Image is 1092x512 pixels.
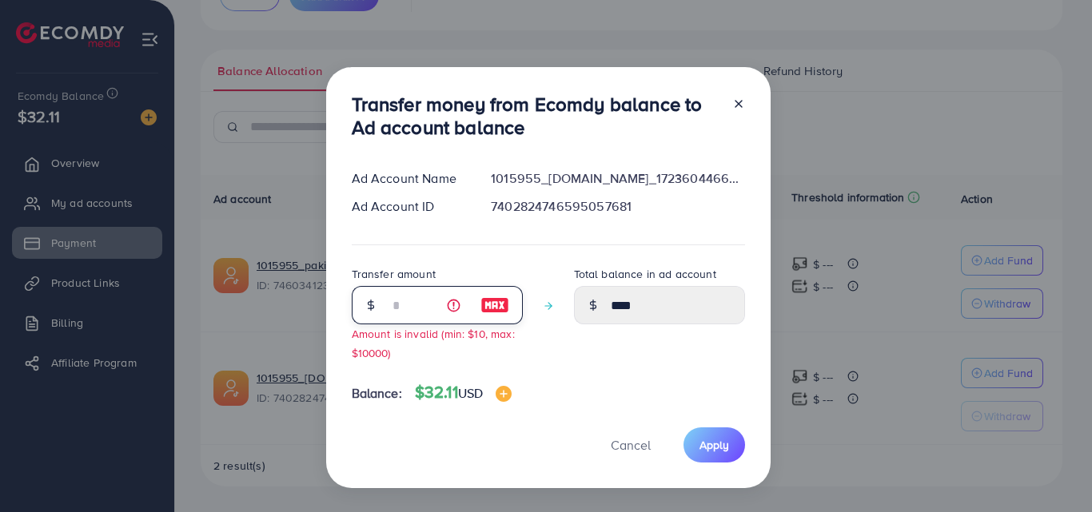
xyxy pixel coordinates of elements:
div: Ad Account ID [339,197,479,216]
div: 1015955_[DOMAIN_NAME]_1723604466394 [478,169,757,188]
iframe: Chat [1024,440,1080,500]
div: Ad Account Name [339,169,479,188]
label: Transfer amount [352,266,436,282]
h3: Transfer money from Ecomdy balance to Ad account balance [352,93,719,139]
small: Amount is invalid (min: $10, max: $10000) [352,326,515,359]
h4: $32.11 [415,383,512,403]
img: image [480,296,509,315]
div: 7402824746595057681 [478,197,757,216]
label: Total balance in ad account [574,266,716,282]
span: Apply [699,437,729,453]
button: Apply [683,427,745,462]
button: Cancel [591,427,671,462]
span: Cancel [611,436,651,454]
span: Balance: [352,384,402,403]
img: image [496,386,512,402]
span: USD [458,384,483,402]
